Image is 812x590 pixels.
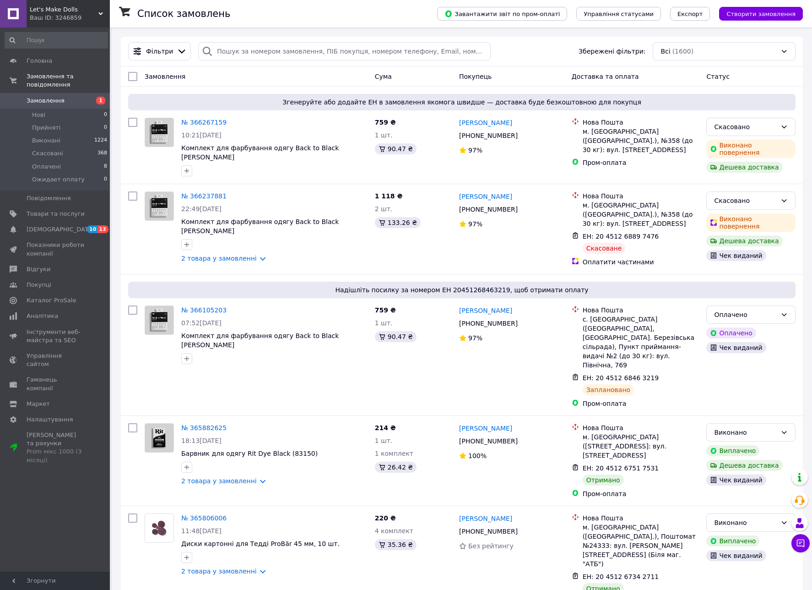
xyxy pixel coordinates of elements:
a: № 366105203 [181,306,227,314]
img: Фото товару [145,514,173,542]
span: Прийняті [32,124,60,132]
span: 07:52[DATE] [181,319,222,327]
div: Скасовано [714,122,777,132]
a: Барвник для одягу Rit Dye Black (83150) [181,450,318,457]
span: Налаштування [27,415,73,424]
span: ЕН: 20 4512 6846 3219 [583,374,659,382]
span: Збережені фільтри: [579,47,645,56]
span: 0 [104,175,107,184]
a: Фото товару [145,306,174,335]
span: 0 [104,111,107,119]
div: м. [GEOGRAPHIC_DATA] ([STREET_ADDRESS]: вул. [STREET_ADDRESS] [583,432,699,460]
span: Замовлення [145,73,185,80]
span: 10:21[DATE] [181,131,222,139]
button: Управління статусами [576,7,661,21]
span: Маркет [27,400,50,408]
span: Замовлення та повідомлення [27,72,110,89]
span: Let's Make Dolls [30,5,98,14]
div: [PHONE_NUMBER] [457,129,520,142]
a: Комплект для фарбування одягу Back to Black [PERSON_NAME] [181,218,339,235]
button: Чат з покупцем [791,534,810,552]
span: Товари та послуги [27,210,85,218]
div: м. [GEOGRAPHIC_DATA] ([GEOGRAPHIC_DATA].), №358 (до 30 кг): вул. [STREET_ADDRESS] [583,201,699,228]
span: 1224 [94,137,107,145]
span: Скасовані [32,149,63,158]
span: Нові [32,111,45,119]
span: 214 ₴ [375,424,396,432]
div: Нова Пошта [583,118,699,127]
div: Оплатити частинами [583,257,699,267]
span: Головна [27,57,52,65]
a: № 366237881 [181,192,227,200]
span: ЕН: 20 4512 6889 7476 [583,233,659,240]
div: Дешева доставка [706,162,782,173]
span: 759 ₴ [375,306,396,314]
span: 22:49[DATE] [181,205,222,213]
div: [PHONE_NUMBER] [457,203,520,216]
a: [PERSON_NAME] [459,424,512,433]
span: Завантажити звіт по пром-оплаті [444,10,560,18]
a: № 366267159 [181,119,227,126]
div: Виплачено [706,535,759,546]
span: 0 [104,124,107,132]
span: Управління сайтом [27,352,85,368]
div: Пром-оплата [583,489,699,498]
div: Виконано [714,427,777,437]
span: Статус [706,73,730,80]
span: ЕН: 20 4512 6734 2711 [583,573,659,580]
div: Пром-оплата [583,158,699,167]
span: 13 [97,225,108,233]
a: [PERSON_NAME] [459,514,512,523]
a: [PERSON_NAME] [459,192,512,201]
span: Фільтри [146,47,173,56]
div: Скасовано [714,196,777,206]
span: Відгуки [27,265,50,273]
div: Чек виданий [706,475,766,486]
a: 2 товара у замовленні [181,255,257,262]
div: Пром-оплата [583,399,699,408]
span: 100% [468,452,487,459]
input: Пошук за номером замовлення, ПІБ покупця, номером телефону, Email, номером накладної [198,42,491,60]
span: [PERSON_NAME] та рахунки [27,431,85,464]
a: Фото товару [145,514,174,543]
a: Комплект для фарбування одягу Back to Black [PERSON_NAME] [181,332,339,349]
div: Нова Пошта [583,514,699,523]
span: Згенеруйте або додайте ЕН в замовлення якомога швидше — доставка буде безкоштовною для покупця [132,98,792,107]
div: Дешева доставка [706,235,782,246]
img: Фото товару [145,424,173,452]
span: Надішліть посилку за номером ЕН 20451268463219, щоб отримати оплату [132,285,792,295]
span: 8 [104,163,107,171]
button: Завантажити звіт по пром-оплаті [437,7,567,21]
div: Виконано [714,518,777,528]
div: м. [GEOGRAPHIC_DATA] ([GEOGRAPHIC_DATA].), №358 (до 30 кг): вул. [STREET_ADDRESS] [583,127,699,154]
div: Чек виданий [706,250,766,261]
span: 1 шт. [375,131,393,139]
a: № 365806006 [181,514,227,522]
span: (1600) [672,48,694,55]
span: 759 ₴ [375,119,396,126]
button: Створити замовлення [719,7,803,21]
div: Нова Пошта [583,423,699,432]
span: Доставка та оплата [572,73,639,80]
div: 133.26 ₴ [375,217,421,228]
span: 1 118 ₴ [375,192,403,200]
div: Виконано повернення [706,140,796,158]
span: Каталог ProSale [27,296,76,305]
div: Оплачено [714,310,777,320]
span: Покупці [27,281,51,289]
div: [PHONE_NUMBER] [457,435,520,448]
span: Створити замовлення [726,11,796,17]
span: 10 [87,225,97,233]
span: Експорт [677,11,703,17]
span: Диски картонні для Тедді ProBär 45 мм, 10 шт. [181,540,340,547]
span: 368 [97,149,107,158]
div: Отримано [583,475,624,486]
a: Створити замовлення [710,10,803,17]
span: 1 шт. [375,437,393,444]
span: 97% [468,220,482,228]
span: Інструменти веб-майстра та SEO [27,328,85,344]
div: Ваш ID: 3246859 [30,14,110,22]
div: Виконано повернення [706,213,796,232]
span: 1 шт. [375,319,393,327]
